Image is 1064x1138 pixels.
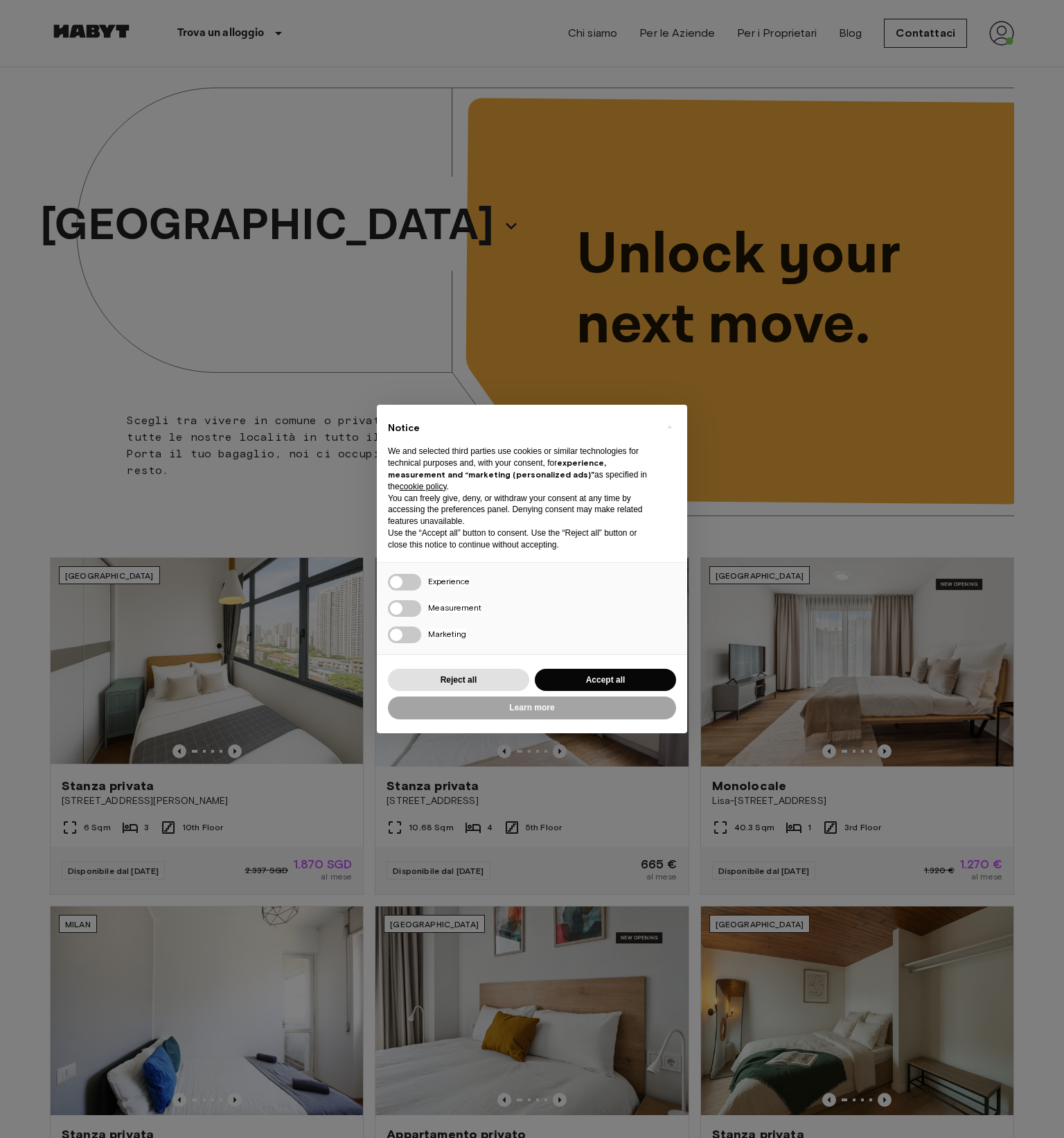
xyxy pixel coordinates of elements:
[388,697,676,719] button: Learn more
[428,602,481,613] span: Measurement
[388,446,654,492] p: We and selected third parties use cookies or similar technologies for technical purposes and, wit...
[388,421,654,435] h2: Notice
[428,576,470,586] span: Experience
[667,419,672,435] span: ×
[400,482,447,491] a: cookie policy
[388,493,654,527] p: You can freely give, deny, or withdraw your consent at any time by accessing the preferences pane...
[535,669,676,692] button: Accept all
[388,669,529,692] button: Reject all
[428,629,466,639] span: Marketing
[658,416,680,438] button: Close this notice
[388,527,654,551] p: Use the “Accept all” button to consent. Use the “Reject all” button or close this notice to conti...
[388,457,606,480] strong: experience, measurement and “marketing (personalized ads)”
